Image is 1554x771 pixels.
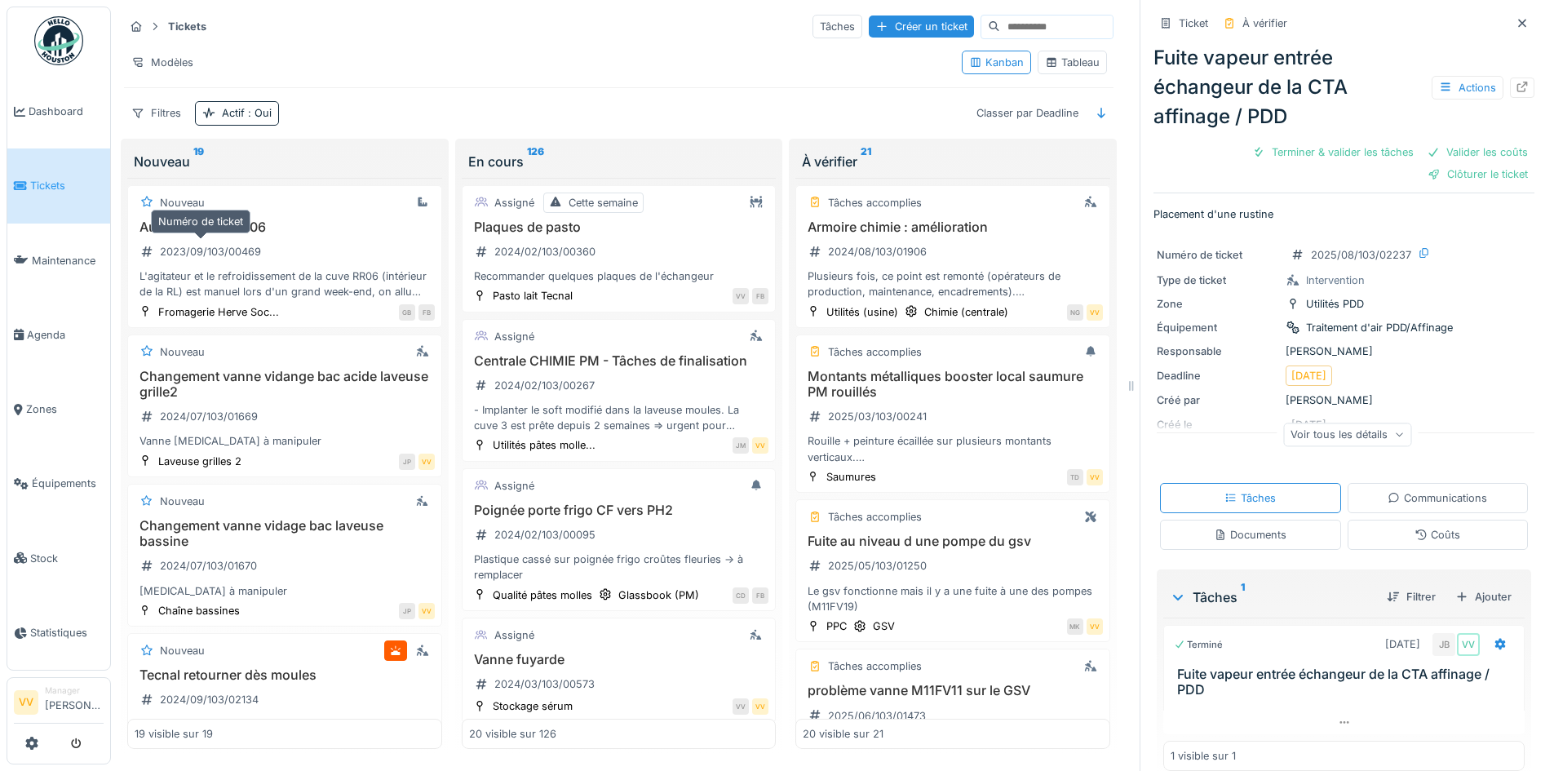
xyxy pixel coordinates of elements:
div: Vanne [MEDICAL_DATA] à manipuler [135,433,435,449]
span: : Oui [245,107,272,119]
h3: Tecnal retourner dès moules [135,667,435,683]
div: Assigné [494,329,534,344]
div: Le gsv fonctionne mais il y a une fuite à une des pompes (M11FV19) [803,583,1103,614]
div: 2024/07/103/01670 [160,558,257,574]
a: Maintenance [7,224,110,298]
div: Filtrer [1380,586,1442,608]
div: Responsable [1157,343,1279,359]
div: Ajouter [1449,586,1518,608]
div: VV [1087,304,1103,321]
div: JP [399,603,415,619]
div: Fromagerie Herve Soc... [158,304,279,320]
a: Zones [7,372,110,446]
span: Zones [26,401,104,417]
div: Clôturer le ticket [1421,163,1534,185]
a: VV Manager[PERSON_NAME] [14,685,104,724]
h3: Changement vanne vidange bac acide laveuse grille2 [135,369,435,400]
div: Pasto lait Tecnal [493,288,573,304]
span: Statistiques [30,625,104,640]
div: Kanban [969,55,1024,70]
sup: 21 [861,152,871,171]
div: MK [1067,618,1083,635]
div: Qualité pâtes molles [493,587,592,603]
h3: Centrale CHIMIE PM - Tâches de finalisation [469,353,769,369]
div: Créé par [1157,392,1279,408]
div: Utilités pâtes molle... [493,437,595,453]
div: Communications [1388,490,1487,506]
div: Terminer & valider les tâches [1246,141,1420,163]
p: Placement d'une rustine [1153,206,1534,222]
div: Utilités PDD [1306,296,1364,312]
a: Stock [7,521,110,596]
a: Statistiques [7,596,110,670]
div: Type de ticket [1157,273,1279,288]
h3: Montants métalliques booster local saumure PM rouillés [803,369,1103,400]
div: Fuite vapeur entrée échangeur de la CTA affinage / PDD [1153,43,1534,131]
div: [PERSON_NAME] [1157,392,1531,408]
div: Tâches accomplies [828,195,922,210]
div: TD [1067,469,1083,485]
div: Chimie (centrale) [924,304,1008,320]
span: Maintenance [32,253,104,268]
div: Filtres [124,101,188,125]
div: 2024/07/103/01669 [160,409,258,424]
div: Tâches [1170,587,1374,607]
div: 2024/03/103/00573 [494,676,595,692]
span: Dashboard [29,104,104,119]
div: 20 visible sur 21 [803,726,883,742]
div: Actif [222,105,272,121]
h3: Plaques de pasto [469,219,769,235]
div: Tâches [1224,490,1276,506]
div: Assigné [494,627,534,643]
div: Terminé [1174,638,1223,652]
div: Manager [45,685,104,697]
div: Laveuse grilles 2 [158,454,241,469]
div: Plusieurs fois, ce point est remonté (opérateurs de production, maintenance, encadrements). Le bu... [803,268,1103,299]
div: VV [733,288,749,304]
h3: Fuite au niveau d une pompe du gsv [803,534,1103,549]
div: Modèles [124,51,201,74]
div: GSV [873,618,895,634]
div: VV [752,698,768,715]
div: NG [1067,304,1083,321]
div: [DATE] [1291,368,1326,383]
div: À vérifier [802,152,1104,171]
div: JB [1432,633,1455,656]
div: Intervention [1306,273,1365,288]
div: 2025/08/103/02237 [1311,247,1411,263]
div: VV [418,454,435,470]
div: Roulements HS [135,717,435,733]
h3: problème vanne M11FV11 sur le GSV [803,683,1103,698]
div: VV [1457,633,1480,656]
div: FB [418,304,435,321]
div: Traitement d'air PDD/Affinage [1306,320,1453,335]
div: Nouveau [160,643,205,658]
div: Rouille + peinture écaillée sur plusieurs montants verticaux. voir pour modifier les support en i... [803,433,1103,464]
div: PPC [826,618,847,634]
div: 20 visible sur 126 [469,726,556,742]
div: VV [752,437,768,454]
span: Tickets [30,178,104,193]
div: Nouveau [160,195,205,210]
div: Zone [1157,296,1279,312]
sup: 1 [1241,587,1245,607]
sup: 126 [527,152,544,171]
div: Plastique cassé sur poignée frigo croûtes fleuries -> à remplacer [469,552,769,583]
div: FB [752,288,768,304]
h3: Changement vanne vidage bac laveuse bassine [135,518,435,549]
div: 2024/08/103/01906 [828,244,927,259]
div: Valider les coûts [1420,141,1534,163]
div: - Implanter le soft modifié dans la laveuse moules. La cuve 3 est prête depuis 2 semaines => urge... [469,402,769,433]
div: Assigné [494,478,534,494]
span: Stock [30,551,104,566]
div: Saumures [826,469,876,485]
span: Équipements [32,476,104,491]
div: 2024/02/103/00360 [494,244,595,259]
div: Tâches accomplies [828,509,922,525]
div: [DATE] [1385,636,1420,652]
div: Numéro de ticket [1157,247,1279,263]
div: Numéro de ticket [151,210,250,233]
a: Équipements [7,446,110,521]
sup: 19 [193,152,204,171]
div: Deadline [1157,368,1279,383]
